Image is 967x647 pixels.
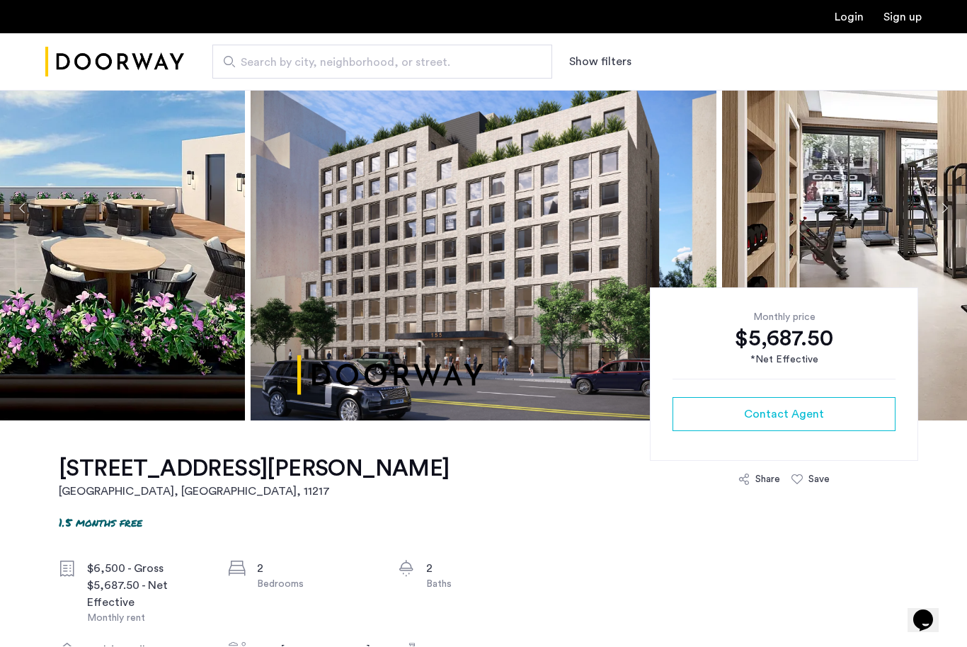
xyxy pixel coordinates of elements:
[212,45,552,79] input: Apartment Search
[241,55,513,71] span: Search by city, neighborhood, or street.
[808,473,830,487] div: Save
[673,311,896,325] div: Monthly price
[45,36,184,89] img: logo
[87,578,206,612] div: $5,687.50 - Net Effective
[11,197,35,221] button: Previous apartment
[59,455,450,500] a: [STREET_ADDRESS][PERSON_NAME][GEOGRAPHIC_DATA], [GEOGRAPHIC_DATA], 11217
[673,325,896,353] div: $5,687.50
[908,590,953,633] iframe: chat widget
[87,612,206,626] div: Monthly rent
[755,473,780,487] div: Share
[569,54,631,71] button: Show or hide filters
[257,561,376,578] div: 2
[59,455,450,483] h1: [STREET_ADDRESS][PERSON_NAME]
[744,406,824,423] span: Contact Agent
[87,561,206,578] div: $6,500 - Gross
[883,12,922,23] a: Registration
[426,561,545,578] div: 2
[59,483,450,500] h2: [GEOGRAPHIC_DATA], [GEOGRAPHIC_DATA] , 11217
[835,12,864,23] a: Login
[257,578,376,592] div: Bedrooms
[426,578,545,592] div: Baths
[932,197,956,221] button: Next apartment
[59,515,142,531] p: 1.5 months free
[45,36,184,89] a: Cazamio Logo
[673,398,896,432] button: button
[673,353,896,368] div: *Net Effective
